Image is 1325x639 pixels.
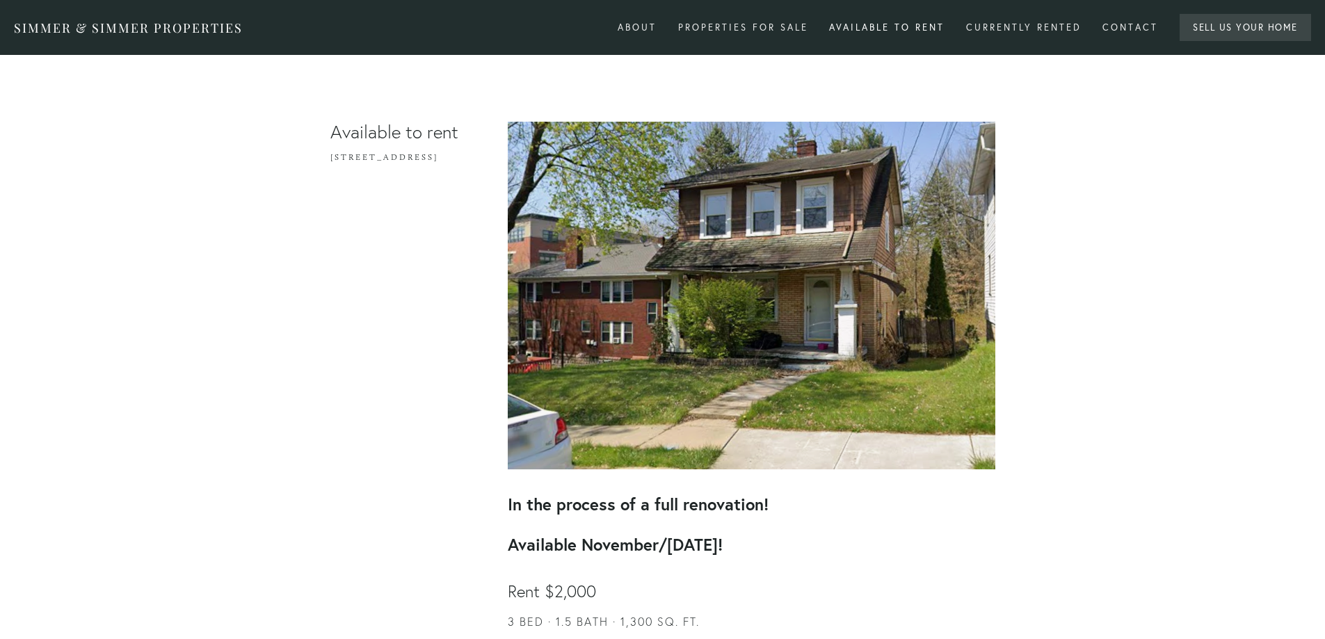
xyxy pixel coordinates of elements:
a: Sell Us Your Home [1180,14,1312,41]
h3: 3 bed · 1.5 bath · 1,300 sq. ft. [508,614,995,629]
a: About [609,16,666,39]
strong: Available November/[DATE]! [508,533,723,556]
div: Available to rent [820,16,954,39]
div: Currently rented [957,16,1091,39]
div: Properties for Sale [669,16,817,39]
li: Available to rent [330,122,463,143]
a: [STREET_ADDRESS] [330,152,463,169]
h2: Rent $2,000 [508,533,995,604]
strong: In the process of a full renovation! [508,493,769,515]
a: Contact [1093,16,1167,39]
a: Simmer & Simmer Properties [14,19,243,36]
